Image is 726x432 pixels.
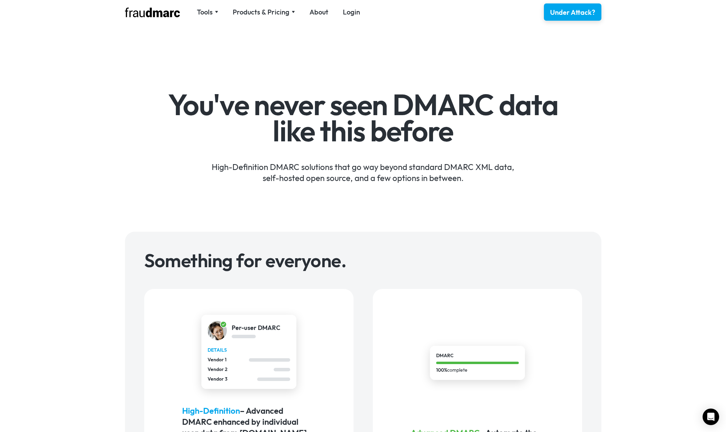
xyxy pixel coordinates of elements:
[436,352,519,359] div: DMARC
[208,366,274,373] div: Vendor 2
[232,323,280,332] div: Per-user DMARC
[208,375,257,383] div: Vendor 3
[197,7,218,17] div: Tools
[343,7,360,17] a: Login
[703,409,719,425] div: Open Intercom Messenger
[309,7,328,17] a: About
[163,92,563,144] h1: You've never seen DMARC data like this before
[544,3,601,21] a: Under Attack?
[436,366,519,374] div: complete
[233,7,295,17] div: Products & Pricing
[163,151,563,183] div: High-Definition DMARC solutions that go way beyond standard DMARC XML data, self-hosted open sour...
[550,8,595,17] div: Under Attack?
[182,405,240,416] span: High-Definition
[436,367,447,373] strong: 100%
[208,356,249,363] div: Vendor 1
[233,7,290,17] div: Products & Pricing
[144,251,582,270] h3: Something for everyone.
[197,7,213,17] div: Tools
[208,346,290,354] div: details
